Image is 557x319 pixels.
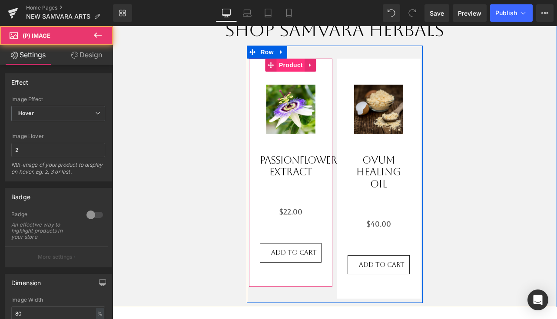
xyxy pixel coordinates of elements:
a: Tablet [258,4,278,22]
span: Preview [458,9,481,18]
div: Effect [11,74,28,86]
a: New Library [113,4,132,22]
button: Undo [383,4,400,22]
span: NEW SAMVARA ARTS [26,13,90,20]
span: $22.00 [167,181,190,190]
span: Save [430,9,444,18]
button: More settings [5,247,108,267]
button: Add To Cart [147,217,209,237]
span: Product [164,33,192,46]
b: Hover [18,110,34,116]
a: Preview [453,4,487,22]
div: Dimension [11,274,41,286]
p: More settings [38,253,73,261]
a: Expand / Collapse [163,20,175,33]
a: Desktop [216,4,237,22]
div: Image Hover [11,133,105,139]
a: Design [58,45,115,65]
span: Row [146,20,163,33]
a: Home Pages [26,4,113,11]
button: More [536,4,554,22]
img: Ovum Healing Oil [242,59,291,108]
img: Passionflower Extract [154,59,203,108]
div: Open Intercom Messenger [527,289,548,310]
div: Image Effect [11,96,105,102]
a: Passionflower Extract [147,128,209,152]
span: Publish [495,10,517,16]
span: $40.00 [254,194,278,202]
div: Nth-image of your product to display on hover. Eg: 2, 3 or last. [11,161,105,181]
a: Laptop [237,4,258,22]
button: Redo [404,4,421,22]
a: Mobile [278,4,299,22]
span: Add To Cart [159,223,204,230]
button: Add To Cart [235,229,297,249]
div: An effective way to highlight products in your store [11,222,76,240]
a: Ovum Healing Oil [235,128,297,164]
span: Add To Cart [246,235,292,242]
a: Expand / Collapse [192,33,204,46]
span: (P) Image [23,32,50,39]
div: Image Width [11,297,105,303]
div: Badge [11,211,78,220]
button: Publish [490,4,533,22]
div: Badge [11,188,30,201]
